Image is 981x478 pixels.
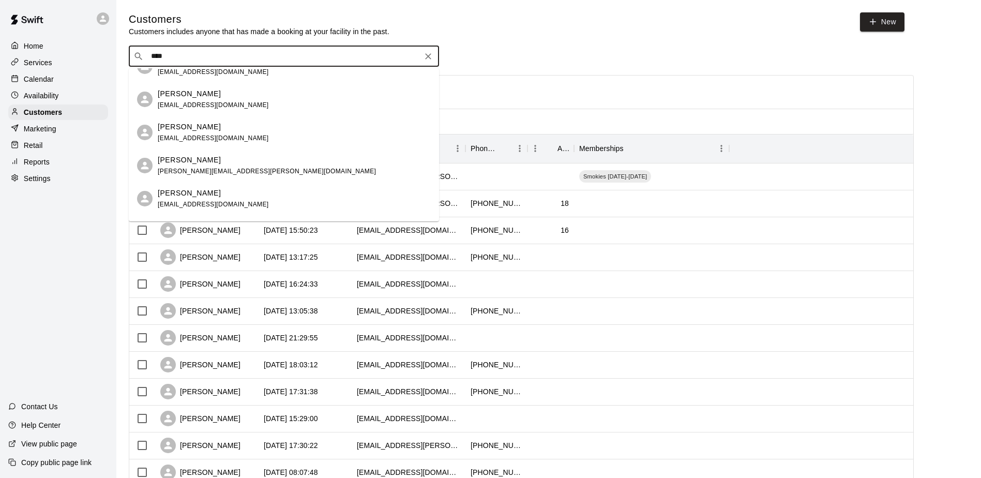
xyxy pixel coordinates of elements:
div: Age [527,134,574,163]
p: Calendar [24,74,54,84]
span: [EMAIL_ADDRESS][DOMAIN_NAME] [158,201,269,208]
p: Copy public page link [21,457,92,468]
a: Services [8,55,108,70]
button: Menu [450,141,465,156]
a: Customers [8,104,108,120]
a: Availability [8,88,108,103]
div: Memberships [574,134,729,163]
div: bo9_uga@yahoo.com [357,413,460,424]
div: Phone Number [465,134,527,163]
a: Home [8,38,108,54]
div: [PERSON_NAME] [160,276,240,292]
div: 18 [561,198,569,208]
div: jlittle23@yahoo.com [357,306,460,316]
div: [PERSON_NAME] [160,357,240,372]
div: thomasjen011@gmail.com [357,225,460,235]
div: will.salyers@icloud.com [357,440,460,451]
div: Memberships [579,134,624,163]
p: [PERSON_NAME] [158,122,221,132]
button: Menu [527,141,543,156]
p: Retail [24,140,43,151]
span: [EMAIL_ADDRESS][DOMAIN_NAME] [158,68,269,76]
p: [PERSON_NAME] [158,88,221,99]
div: [PERSON_NAME] [160,249,240,265]
p: Home [24,41,43,51]
p: Contact Us [21,401,58,412]
div: Search customers by name or email [129,46,439,67]
p: Marketing [24,124,56,134]
span: [EMAIL_ADDRESS][DOMAIN_NAME] [158,101,269,109]
p: Help Center [21,420,61,430]
div: Smokies [DATE]-[DATE] [579,170,651,183]
button: Sort [624,141,638,156]
div: +18438146700 [471,225,522,235]
div: Age [557,134,569,163]
div: +14238028532 [471,386,522,397]
p: Services [24,57,52,68]
div: 2025-08-20 17:30:22 [264,440,318,451]
div: 2025-08-20 08:07:48 [264,467,318,477]
a: Calendar [8,71,108,87]
p: [PERSON_NAME] [158,155,221,166]
a: Reports [8,154,108,170]
div: +14235969076 [471,467,522,477]
div: Josh Flinn [137,191,153,206]
div: [PERSON_NAME] [160,384,240,399]
div: 2025-08-23 15:29:00 [264,413,318,424]
p: Availability [24,91,59,101]
div: daisymball99@gmail.com [357,360,460,370]
div: 2025-09-04 13:05:38 [264,306,318,316]
div: +19316376378 [471,306,522,316]
a: New [860,12,904,32]
button: Clear [421,49,435,64]
button: Menu [512,141,527,156]
a: Marketing [8,121,108,137]
div: 16 [561,225,569,235]
div: 2025-09-06 13:17:25 [264,252,318,262]
div: Josh Stone [137,92,153,107]
p: [PERSON_NAME] [158,188,221,199]
span: [EMAIL_ADDRESS][DOMAIN_NAME] [158,135,269,142]
div: wicket125@hotmail.com [357,386,460,397]
div: [PERSON_NAME] [160,330,240,346]
h5: Customers [129,12,389,26]
div: +14236351735 [471,360,522,370]
a: Retail [8,138,108,153]
div: 2025-09-04 16:24:33 [264,279,318,289]
div: Email [352,134,465,163]
p: Reports [24,157,50,167]
div: lindseyawallin@gmail.com [357,279,460,289]
button: Sort [543,141,557,156]
div: Phone Number [471,134,497,163]
span: Smokies [DATE]-[DATE] [579,172,651,181]
div: 2025-08-28 21:29:55 [264,333,318,343]
p: Settings [24,173,51,184]
div: 2025-08-27 18:03:12 [264,360,318,370]
p: [PERSON_NAME] [158,221,221,232]
div: [PERSON_NAME] [160,438,240,453]
div: [PERSON_NAME] [160,303,240,319]
div: lsisemore1029@yahoo.com [357,252,460,262]
div: Joshua Melendez [137,125,153,140]
div: +14189327099 [471,198,522,208]
button: Sort [497,141,512,156]
div: +14232604290 [471,252,522,262]
p: Customers [24,107,62,117]
a: Settings [8,171,108,186]
div: ryleigh183@gmail.com [357,467,460,477]
div: [PERSON_NAME] [160,222,240,238]
div: 2025-09-06 15:50:23 [264,225,318,235]
button: Menu [714,141,729,156]
div: sdunn@thebeth.org [357,333,460,343]
p: Customers includes anyone that has made a booking at your facility in the past. [129,26,389,37]
div: 2025-08-25 17:31:38 [264,386,318,397]
div: [PERSON_NAME] [160,411,240,426]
